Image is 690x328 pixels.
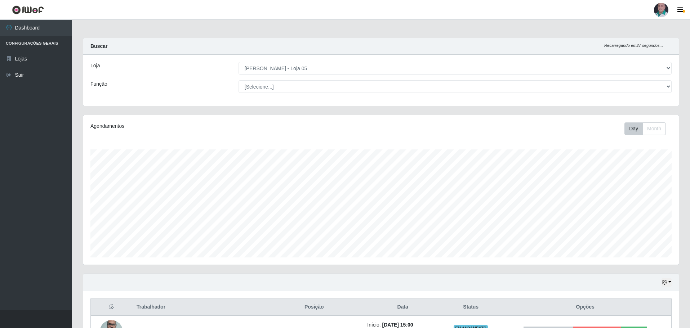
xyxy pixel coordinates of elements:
[363,299,442,316] th: Data
[624,122,643,135] button: Day
[90,62,100,69] label: Loja
[12,5,44,14] img: CoreUI Logo
[90,80,107,88] label: Função
[90,122,326,130] div: Agendamentos
[132,299,265,316] th: Trabalhador
[642,122,666,135] button: Month
[624,122,672,135] div: Toolbar with button groups
[382,322,413,328] time: [DATE] 15:00
[265,299,363,316] th: Posição
[624,122,666,135] div: First group
[604,43,663,48] i: Recarregando em 27 segundos...
[90,43,107,49] strong: Buscar
[499,299,671,316] th: Opções
[442,299,499,316] th: Status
